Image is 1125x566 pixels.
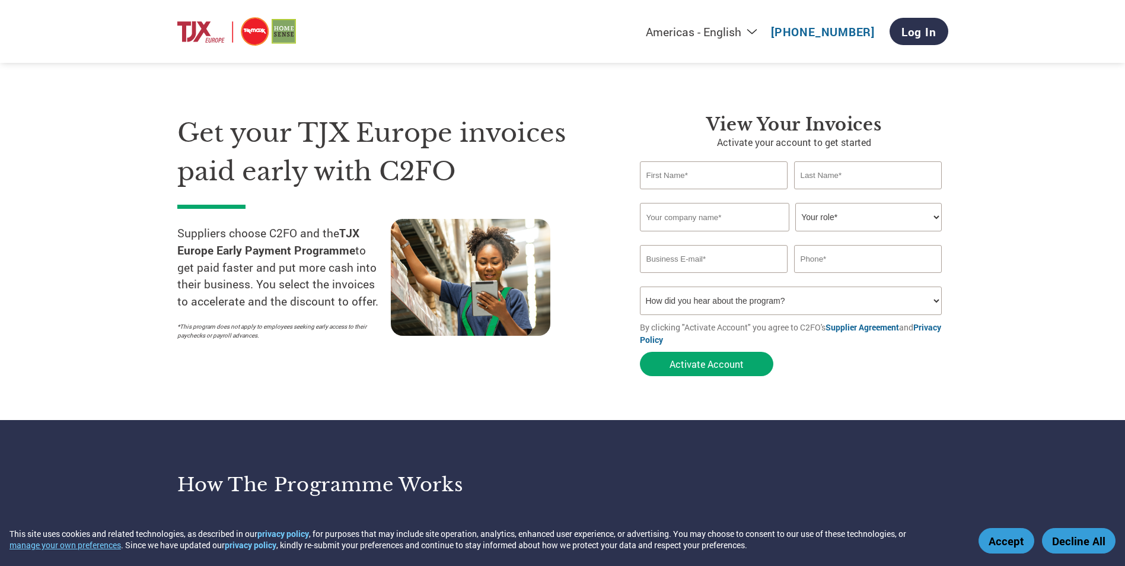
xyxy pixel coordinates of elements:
[640,233,942,240] div: Invalid company name or company name is too long
[9,539,121,551] button: manage your own preferences
[794,161,942,189] input: Last Name*
[640,135,948,150] p: Activate your account to get started
[640,321,948,346] p: By clicking "Activate Account" you agree to C2FO's and
[177,225,359,257] strong: TJX Europe Early Payment Programme
[225,539,276,551] a: privacy policy
[640,322,941,345] a: Privacy Policy
[795,203,942,231] select: Title/Role
[177,114,604,190] h1: Get your TJX Europe invoices paid early with C2FO
[257,528,309,539] a: privacy policy
[890,18,948,45] a: Log In
[177,473,548,497] h3: How the programme works
[177,15,296,48] img: TJX Europe
[391,219,550,336] img: supply chain worker
[640,114,948,135] h3: View your invoices
[9,528,961,551] div: This site uses cookies and related technologies, as described in our , for purposes that may incl...
[640,274,788,282] div: Inavlid Email Address
[640,203,789,231] input: Your company name*
[640,352,773,376] button: Activate Account
[771,24,875,39] a: [PHONE_NUMBER]
[794,245,942,273] input: Phone*
[794,190,942,198] div: Invalid last name or last name is too long
[177,225,391,310] p: Suppliers choose C2FO and the to get paid faster and put more cash into their business. You selec...
[1042,528,1116,554] button: Decline All
[979,528,1034,554] button: Accept
[826,322,899,333] a: Supplier Agreement
[640,245,788,273] input: Invalid Email format
[794,274,942,282] div: Inavlid Phone Number
[177,322,379,340] p: *This program does not apply to employees seeking early access to their paychecks or payroll adva...
[640,161,788,189] input: First Name*
[640,190,788,198] div: Invalid first name or first name is too long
